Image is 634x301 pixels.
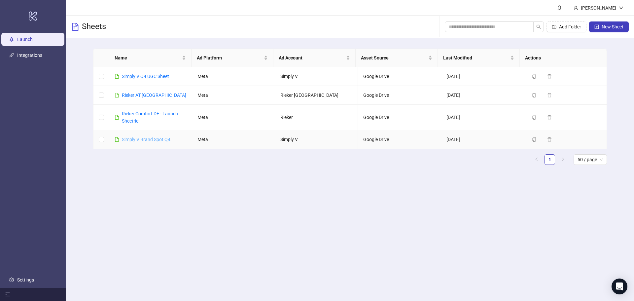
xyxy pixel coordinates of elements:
span: file [115,74,119,79]
span: New Sheet [602,24,623,29]
td: Google Drive [358,105,441,130]
div: [PERSON_NAME] [578,4,619,12]
span: delete [547,93,552,97]
td: Simply V [275,67,358,86]
span: file [115,93,119,97]
span: file [115,137,119,142]
th: Asset Source [356,49,438,67]
span: delete [547,115,552,120]
h3: Sheets [82,21,106,32]
td: Google Drive [358,86,441,105]
td: [DATE] [441,105,524,130]
a: Rieker AT [GEOGRAPHIC_DATA] [122,93,186,98]
td: Google Drive [358,130,441,149]
td: [DATE] [441,86,524,105]
li: Previous Page [531,154,542,165]
td: Meta [192,105,275,130]
a: Launch [17,37,33,42]
td: [DATE] [441,130,524,149]
button: right [558,154,568,165]
td: Rieker [GEOGRAPHIC_DATA] [275,86,358,105]
button: New Sheet [589,21,629,32]
li: 1 [545,154,555,165]
td: Meta [192,86,275,105]
span: left [535,157,539,161]
td: Simply V [275,130,358,149]
span: Add Folder [559,24,581,29]
span: bell [557,5,562,10]
span: right [561,157,565,161]
span: menu-fold [5,292,10,297]
span: 50 / page [578,155,603,165]
th: Ad Platform [192,49,274,67]
span: copy [532,74,537,79]
span: file-text [71,23,79,31]
th: Last Modified [438,49,520,67]
th: Actions [520,49,602,67]
td: Rieker [275,105,358,130]
a: Simply V Brand Spot Q4 [122,137,170,142]
button: Add Folder [546,21,586,32]
span: Ad Account [279,54,345,61]
li: Next Page [558,154,568,165]
span: file [115,115,119,120]
td: Google Drive [358,67,441,86]
span: Name [115,54,181,61]
span: copy [532,137,537,142]
span: delete [547,137,552,142]
a: Rieker Comfort DE - Launch Sheetrie [122,111,178,124]
button: left [531,154,542,165]
th: Ad Account [273,49,356,67]
span: plus-square [594,24,599,29]
a: Simply V Q4 UGC Sheet [122,74,169,79]
td: Meta [192,67,275,86]
span: down [619,6,623,10]
td: Meta [192,130,275,149]
a: Settings [17,277,34,282]
span: Ad Platform [197,54,263,61]
span: copy [532,93,537,97]
span: user [574,6,578,10]
span: copy [532,115,537,120]
span: Asset Source [361,54,427,61]
a: Integrations [17,53,42,58]
div: Page Size [574,154,607,165]
span: delete [547,74,552,79]
th: Name [109,49,192,67]
div: Open Intercom Messenger [612,279,627,294]
span: search [536,24,541,29]
td: [DATE] [441,67,524,86]
a: 1 [545,155,555,165]
span: folder-add [552,24,556,29]
span: Last Modified [443,54,509,61]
